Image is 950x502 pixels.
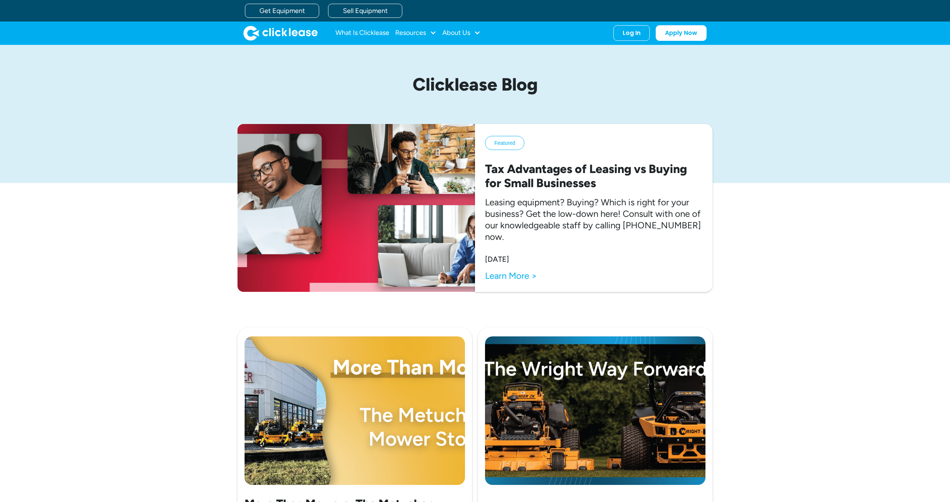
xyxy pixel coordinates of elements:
div: Log In [623,29,641,37]
a: Sell Equipment [328,4,402,18]
a: What Is Clicklease [335,26,389,40]
a: Get Equipment [245,4,319,18]
a: Apply Now [656,25,707,41]
h1: Clicklease Blog [301,75,649,94]
p: Leasing equipment? Buying? Which is right for your business? Get the low-down here! Consult with ... [485,196,702,243]
a: Learn More > [485,270,537,281]
h2: Tax Advantages of Leasing vs Buying for Small Businesses [485,162,702,190]
div: [DATE] [485,254,509,264]
div: Featured [494,139,515,147]
img: Clicklease logo [243,26,318,40]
